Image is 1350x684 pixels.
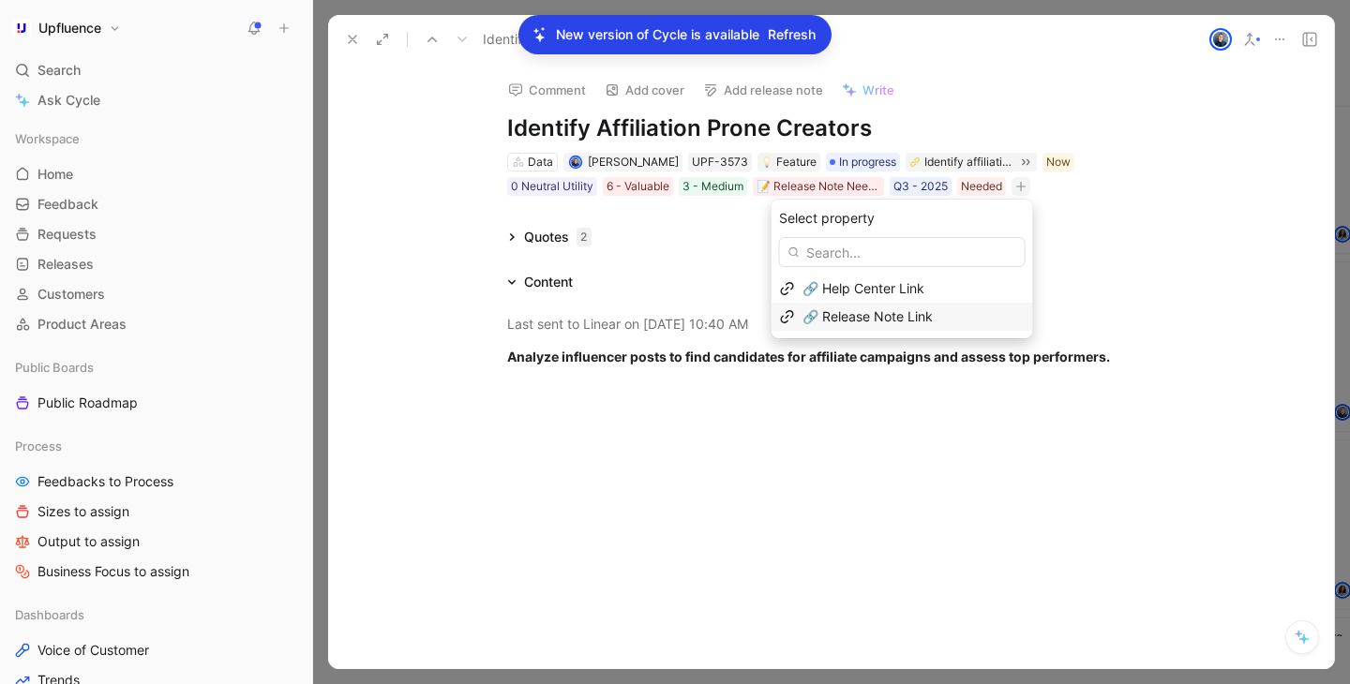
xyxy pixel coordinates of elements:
[802,308,933,324] span: 🔗 Release Note Link
[767,22,817,47] button: Refresh
[556,23,759,46] p: New version of Cycle is available
[802,280,924,296] span: 🔗 Help Center Link
[768,23,816,46] span: Refresh
[779,207,875,230] span: Select property
[779,237,1026,267] input: Search...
